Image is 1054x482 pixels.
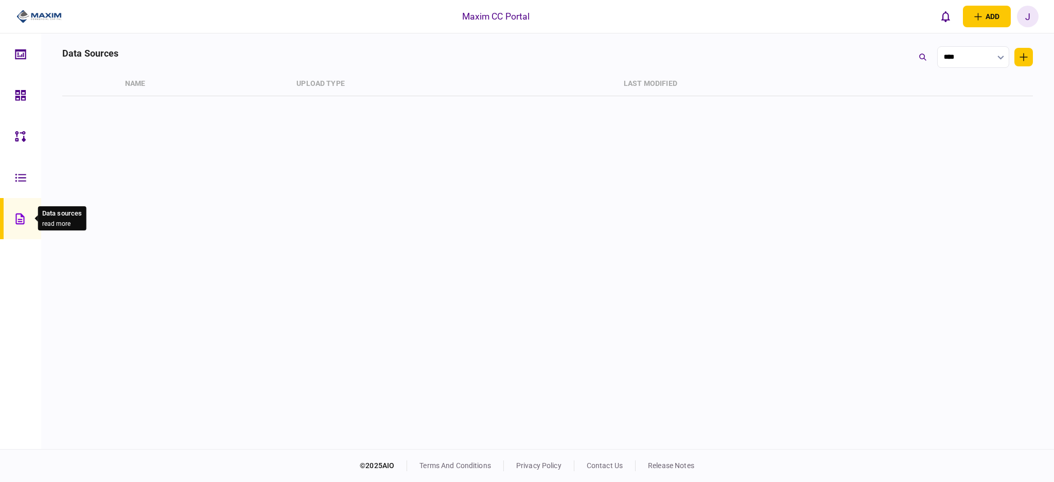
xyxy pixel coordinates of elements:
div: data sources [62,46,119,60]
a: terms and conditions [419,461,491,470]
button: open notifications list [935,6,957,27]
th: Upload Type [291,72,619,96]
div: Maxim CC Portal [462,10,530,23]
img: client company logo [16,9,62,24]
button: open adding identity options [963,6,1011,27]
a: privacy policy [516,461,561,470]
div: © 2025 AIO [360,460,407,471]
a: release notes [648,461,694,470]
button: J [1017,6,1039,27]
button: read more [42,220,71,227]
a: contact us [587,461,623,470]
div: Data sources [42,208,82,219]
th: last modified [619,72,975,96]
th: Name [120,72,291,96]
